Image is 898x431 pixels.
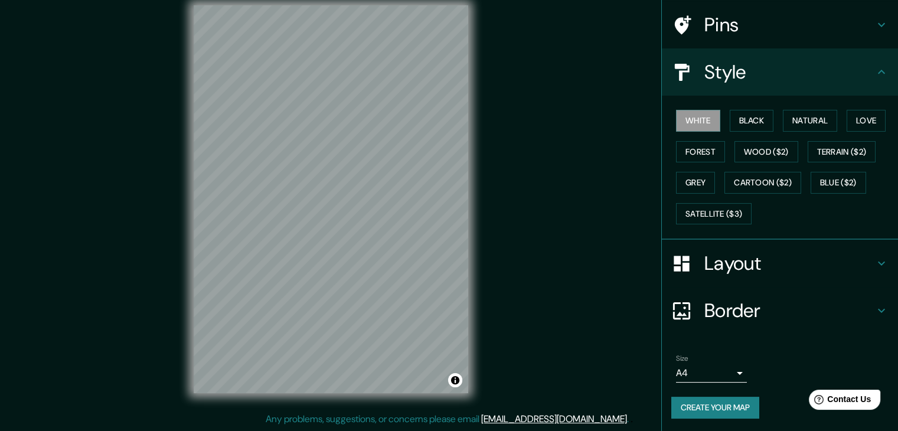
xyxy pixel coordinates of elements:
div: Pins [662,1,898,48]
h4: Layout [704,252,874,275]
div: Layout [662,240,898,287]
div: . [631,412,633,426]
div: Border [662,287,898,334]
label: Size [676,354,688,364]
canvas: Map [194,5,468,393]
button: Blue ($2) [811,172,866,194]
p: Any problems, suggestions, or concerns please email . [266,412,629,426]
button: Forest [676,141,725,163]
div: Style [662,48,898,96]
button: Create your map [671,397,759,419]
h4: Style [704,60,874,84]
button: Love [847,110,886,132]
button: Cartoon ($2) [724,172,801,194]
button: White [676,110,720,132]
h4: Border [704,299,874,322]
h4: Pins [704,13,874,37]
button: Toggle attribution [448,373,462,387]
div: A4 [676,364,747,383]
a: [EMAIL_ADDRESS][DOMAIN_NAME] [481,413,627,425]
button: Natural [783,110,837,132]
div: . [629,412,631,426]
button: Wood ($2) [734,141,798,163]
iframe: Help widget launcher [793,385,885,418]
button: Satellite ($3) [676,203,752,225]
button: Black [730,110,774,132]
button: Terrain ($2) [808,141,876,163]
button: Grey [676,172,715,194]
